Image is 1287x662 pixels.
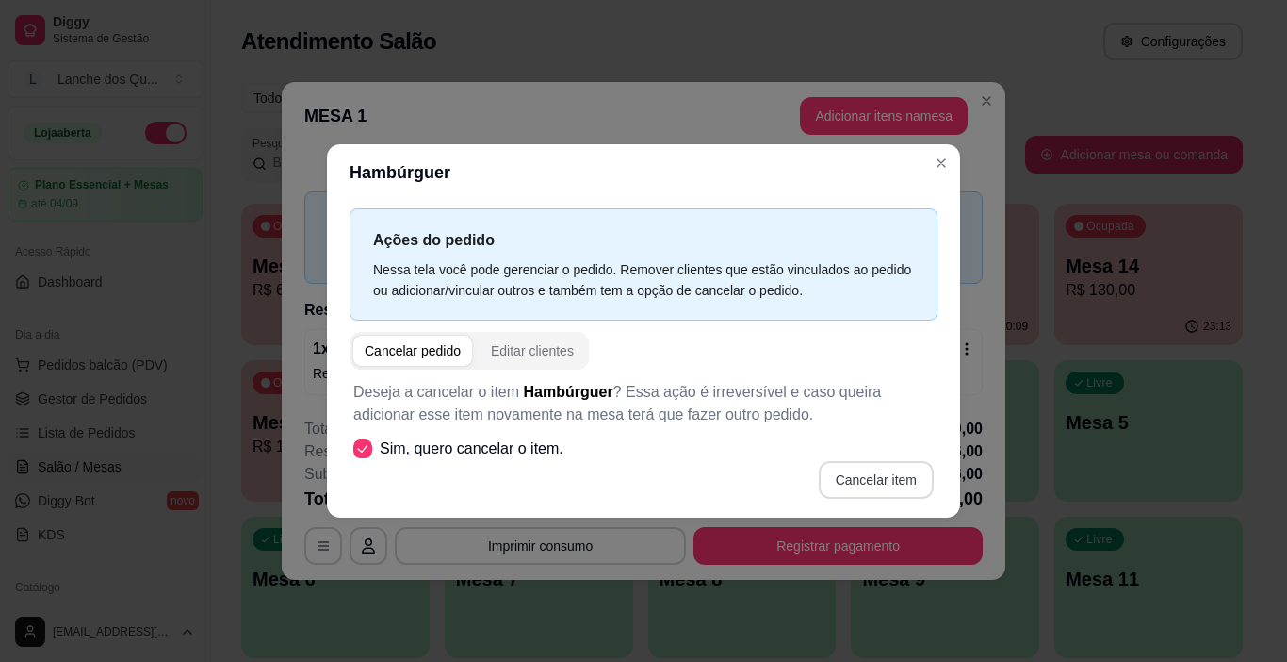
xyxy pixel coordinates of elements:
p: Deseja a cancelar o item ? Essa ação é irreversível e caso queira adicionar esse item novamente n... [353,381,934,426]
header: Hambúrguer [327,144,960,201]
span: Sim, quero cancelar o item. [380,438,563,460]
button: Cancelar item [819,461,934,499]
div: Cancelar pedido [365,341,461,360]
div: Nessa tela você pode gerenciar o pedido. Remover clientes que estão vinculados ao pedido ou adici... [373,259,914,301]
button: Close [926,148,956,178]
p: Ações do pedido [373,228,914,252]
span: Hambúrguer [524,384,613,400]
div: Editar clientes [491,341,574,360]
